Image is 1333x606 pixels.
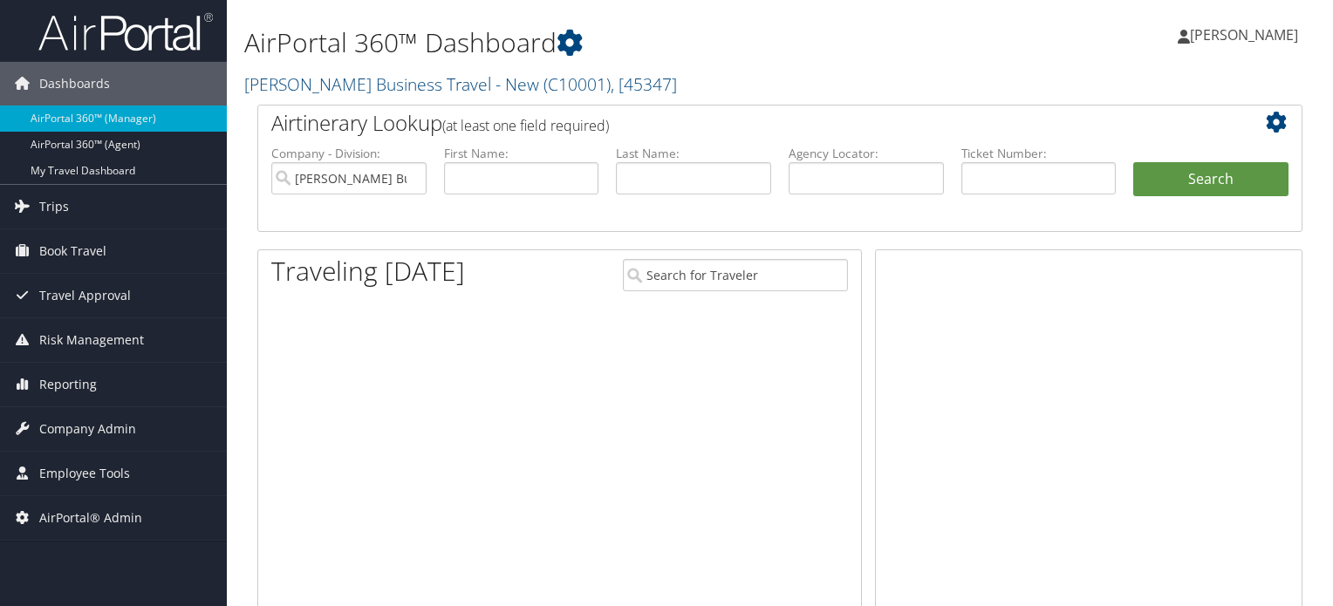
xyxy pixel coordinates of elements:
[39,229,106,273] span: Book Travel
[39,363,97,406] span: Reporting
[271,253,465,289] h1: Traveling [DATE]
[244,24,959,61] h1: AirPortal 360™ Dashboard
[1178,9,1316,61] a: [PERSON_NAME]
[39,62,110,106] span: Dashboards
[39,185,69,228] span: Trips
[444,145,599,162] label: First Name:
[39,496,142,540] span: AirPortal® Admin
[39,407,136,451] span: Company Admin
[543,72,611,96] span: ( C10001 )
[39,274,131,317] span: Travel Approval
[961,145,1117,162] label: Ticket Number:
[1190,25,1298,44] span: [PERSON_NAME]
[39,318,144,362] span: Risk Management
[39,452,130,495] span: Employee Tools
[611,72,677,96] span: , [ 45347 ]
[271,108,1201,138] h2: Airtinerary Lookup
[623,259,848,291] input: Search for Traveler
[442,116,609,135] span: (at least one field required)
[616,145,771,162] label: Last Name:
[1133,162,1289,197] button: Search
[38,11,213,52] img: airportal-logo.png
[244,72,677,96] a: [PERSON_NAME] Business Travel - New
[789,145,944,162] label: Agency Locator:
[271,145,427,162] label: Company - Division:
